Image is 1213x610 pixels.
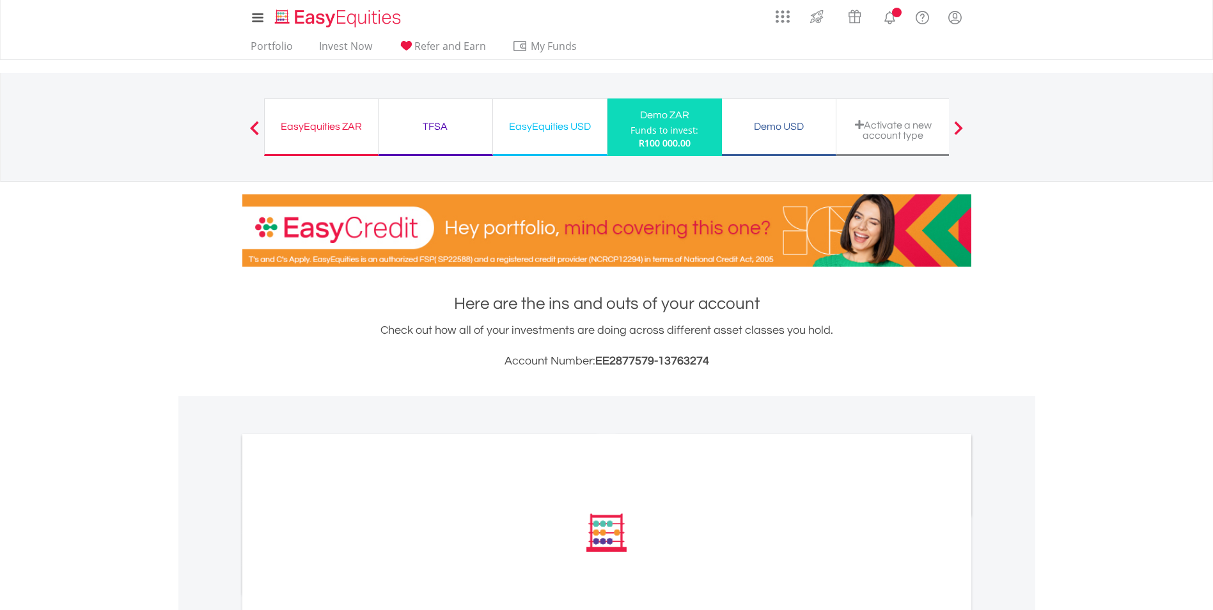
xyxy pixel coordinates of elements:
h1: Here are the ins and outs of your account [242,292,971,315]
div: Demo USD [730,118,828,136]
a: AppsGrid [767,3,798,24]
span: My Funds [512,38,596,54]
span: Refer and Earn [414,39,486,53]
a: Portfolio [246,40,298,59]
span: EE2877579-13763274 [595,355,709,367]
img: grid-menu-icon.svg [776,10,790,24]
img: EasyEquities_Logo.png [272,8,406,29]
a: FAQ's and Support [906,3,939,29]
img: thrive-v2.svg [806,6,827,27]
div: Activate a new account type [844,120,943,141]
a: Home page [270,3,406,29]
div: Demo ZAR [615,106,714,124]
span: R100 000.00 [639,137,691,149]
div: EasyEquities ZAR [272,118,370,136]
a: My Profile [939,3,971,31]
img: EasyCredit Promotion Banner [242,194,971,267]
a: Notifications [873,3,906,29]
img: vouchers-v2.svg [844,6,865,27]
a: Vouchers [836,3,873,27]
h3: Account Number: [242,352,971,370]
div: Funds to invest: [630,124,698,137]
a: Invest Now [314,40,377,59]
div: EasyEquities USD [501,118,599,136]
div: TFSA [386,118,485,136]
div: Check out how all of your investments are doing across different asset classes you hold. [242,322,971,370]
a: Refer and Earn [393,40,491,59]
